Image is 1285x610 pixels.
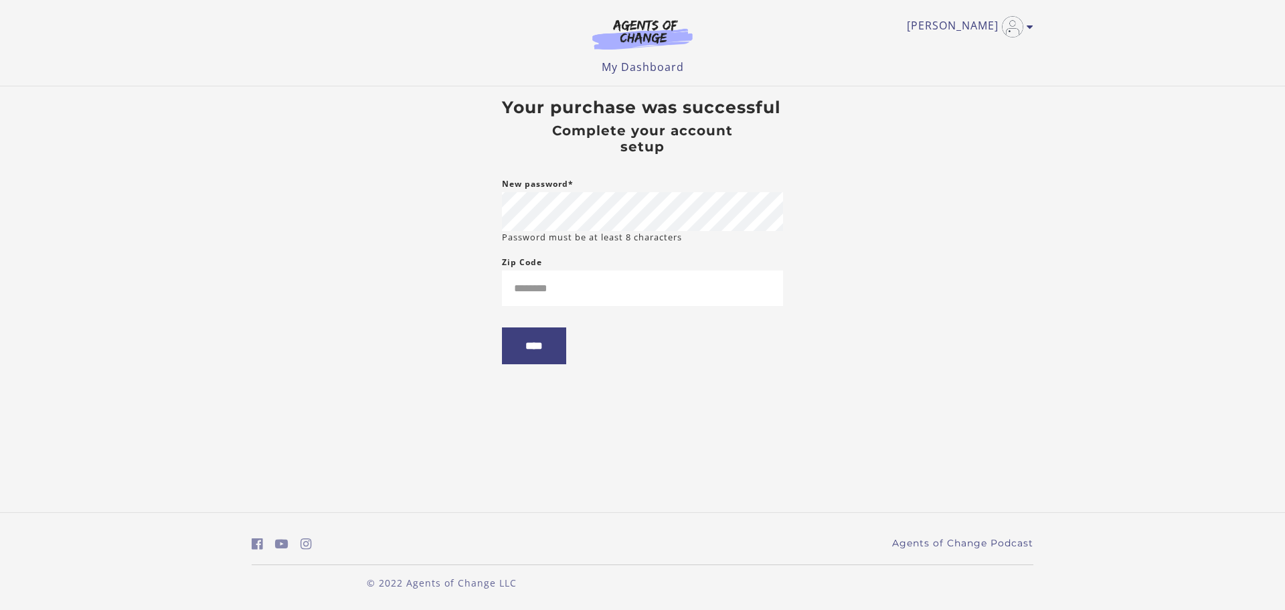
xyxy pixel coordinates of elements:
label: Zip Code [502,254,542,271]
small: Password must be at least 8 characters [502,231,682,244]
a: My Dashboard [602,60,684,74]
a: Toggle menu [907,16,1027,37]
a: https://www.youtube.com/c/AgentsofChangeTestPrepbyMeaganMitchell (Open in a new window) [275,534,288,554]
i: https://www.facebook.com/groups/aswbtestprep (Open in a new window) [252,538,263,550]
a: https://www.facebook.com/groups/aswbtestprep (Open in a new window) [252,534,263,554]
label: New password* [502,176,574,192]
a: https://www.instagram.com/agentsofchangeprep/ (Open in a new window) [301,534,312,554]
h4: Complete your account setup [530,123,755,155]
h3: Your purchase was successful [502,97,783,117]
p: © 2022 Agents of Change LLC [252,576,632,590]
a: Agents of Change Podcast [892,536,1033,550]
img: Agents of Change Logo [578,19,707,50]
i: https://www.youtube.com/c/AgentsofChangeTestPrepbyMeaganMitchell (Open in a new window) [275,538,288,550]
i: https://www.instagram.com/agentsofchangeprep/ (Open in a new window) [301,538,312,550]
